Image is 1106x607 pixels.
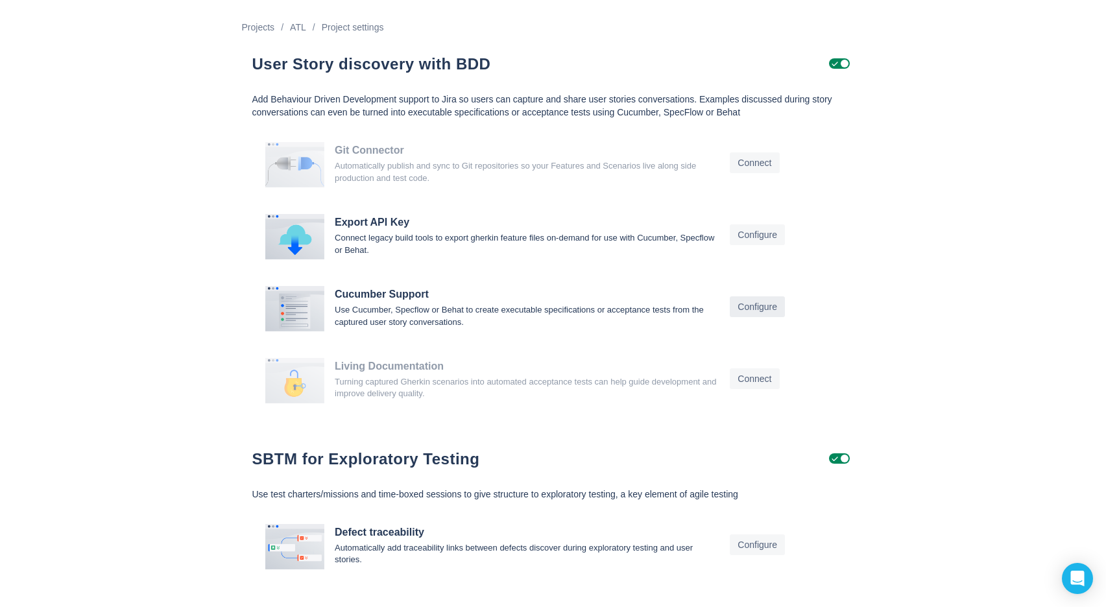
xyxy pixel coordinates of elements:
span: Configure [738,534,777,555]
h3: Defect traceability [335,524,719,540]
img: frLO3nNNOywAAAABJRU5ErkJggg== [265,142,325,187]
h1: SBTM for Exploratory Testing [252,449,752,469]
p: Use Cucumber, Specflow or Behat to create executable specifications or acceptance tests from the ... [335,304,719,328]
button: Connect [730,368,779,389]
button: Configure [730,534,785,555]
span: Connect [738,152,771,173]
div: Open Intercom Messenger [1062,563,1093,594]
h3: Git Connector [335,142,719,158]
div: / [306,19,322,35]
a: Project settings [322,19,384,35]
span: Connect [738,368,771,389]
p: Use test charters/missions and time-boxed sessions to give structure to exploratory testing, a ke... [252,488,854,501]
button: Configure [730,296,785,317]
h3: Cucumber Support [335,286,719,302]
span: Configure [738,296,777,317]
p: Add Behaviour Driven Development support to Jira so users can capture and share user stories conv... [252,93,854,119]
p: Turning captured Gherkin scenarios into automated acceptance tests can help guide development and... [335,376,719,400]
img: vhH2hqtHqhtfwMUtl0c5csJQQAAAABJRU5ErkJggg== [265,286,325,331]
img: PwwcOHj34BvnjR0StUHUAAAAAASUVORK5CYII= [265,524,325,569]
h3: Living Documentation [335,358,719,374]
span: Uncheck [830,453,840,464]
img: 2y333a7zPOGPUgP98Dt6g889MBDDz38N21tVM8cWutFAAAAAElFTkSuQmCC [265,214,325,259]
span: Configure [738,224,777,245]
h3: Export API Key [335,214,719,230]
h1: User Story discovery with BDD [252,54,752,74]
button: Connect [730,152,779,173]
span: Uncheck [830,58,840,69]
button: Configure [730,224,785,245]
div: / [274,19,290,35]
img: e52e3d1eb0d6909af0b0184d9594f73b.png [265,358,325,403]
p: Automatically publish and sync to Git repositories so your Features and Scenarios live along side... [335,160,719,184]
p: Automatically add traceability links between defects discover during exploratory testing and user... [335,542,719,566]
p: Connect legacy build tools to export gherkin feature files on-demand for use with Cucumber, Specf... [335,232,719,256]
a: ATL [290,19,306,35]
a: Projects [242,19,275,35]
